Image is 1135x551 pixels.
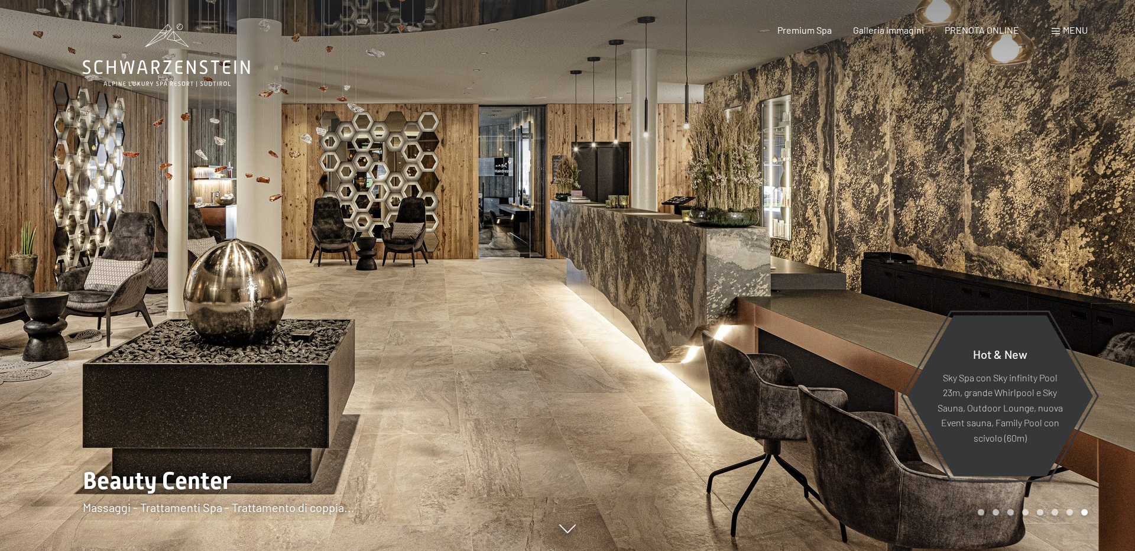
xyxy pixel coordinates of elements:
[1081,509,1088,516] div: Carousel Page 8 (Current Slide)
[777,24,832,35] a: Premium Spa
[945,24,1019,35] a: PRENOTA ONLINE
[1037,509,1043,516] div: Carousel Page 5
[853,24,924,35] a: Galleria immagini
[978,509,984,516] div: Carousel Page 1
[936,370,1064,445] p: Sky Spa con Sky infinity Pool 23m, grande Whirlpool e Sky Sauna, Outdoor Lounge, nuova Event saun...
[1063,24,1088,35] span: Menu
[1007,509,1014,516] div: Carousel Page 3
[974,509,1088,516] div: Carousel Pagination
[1052,509,1058,516] div: Carousel Page 6
[993,509,999,516] div: Carousel Page 2
[1066,509,1073,516] div: Carousel Page 7
[906,315,1094,477] a: Hot & New Sky Spa con Sky infinity Pool 23m, grande Whirlpool e Sky Sauna, Outdoor Lounge, nuova ...
[973,346,1027,361] span: Hot & New
[1022,509,1029,516] div: Carousel Page 4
